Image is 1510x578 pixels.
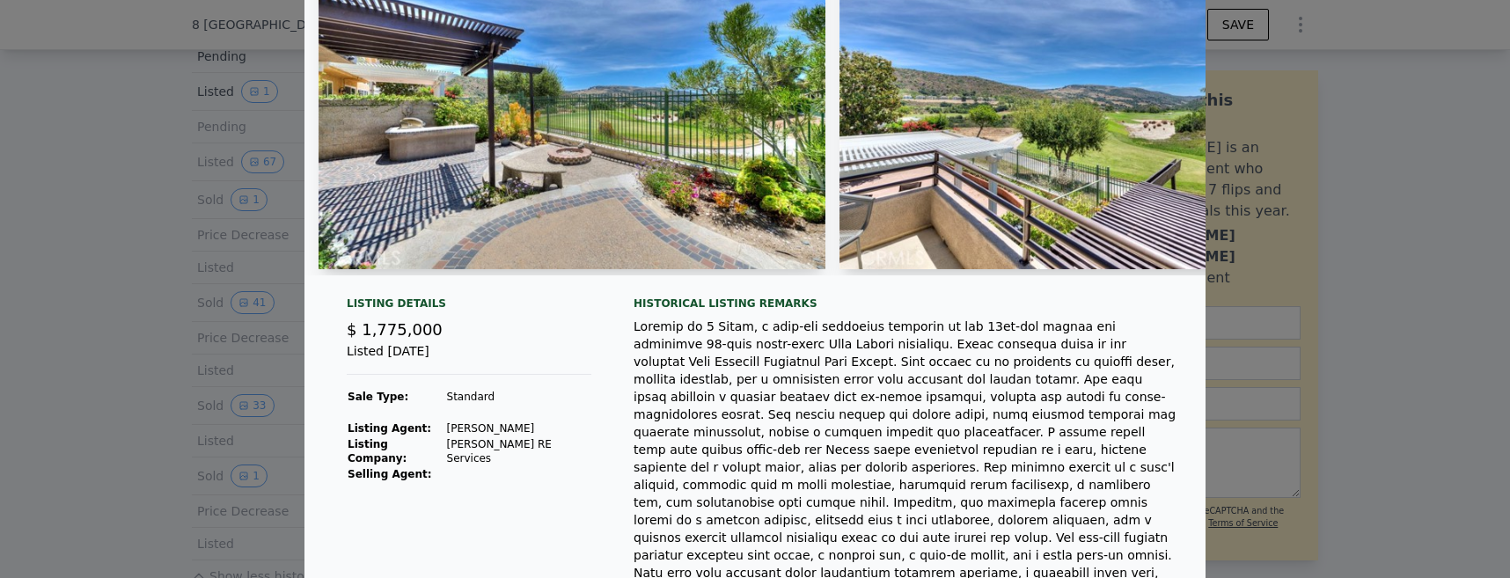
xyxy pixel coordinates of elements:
[347,342,591,375] div: Listed [DATE]
[446,389,592,405] td: Standard
[348,391,408,403] strong: Sale Type:
[446,421,592,436] td: [PERSON_NAME]
[348,438,407,465] strong: Listing Company:
[446,436,592,466] td: [PERSON_NAME] RE Services
[348,422,431,435] strong: Listing Agent:
[347,296,591,318] div: Listing Details
[634,296,1177,311] div: Historical Listing remarks
[348,468,432,480] strong: Selling Agent:
[347,320,443,339] span: $ 1,775,000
